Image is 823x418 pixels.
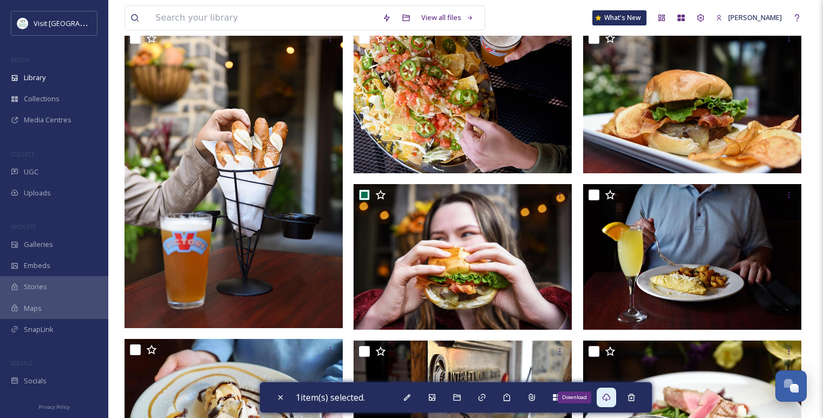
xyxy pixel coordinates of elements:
[24,303,42,313] span: Maps
[150,6,377,30] input: Search your library
[125,28,343,328] img: BBCN-34.jpg
[354,184,572,330] img: BBCN-13.jpg
[38,403,70,410] span: Privacy Policy
[583,184,801,330] img: BBC-Brunch1.jpg
[24,94,60,104] span: Collections
[583,28,801,173] img: BBCN-10.jpg
[24,73,45,83] span: Library
[592,10,646,25] a: What's New
[34,18,117,28] span: Visit [GEOGRAPHIC_DATA]
[24,282,47,292] span: Stories
[11,150,34,158] span: COLLECT
[11,223,36,231] span: WIDGETS
[775,370,807,402] button: Open Chat
[24,260,50,271] span: Embeds
[24,115,71,125] span: Media Centres
[24,167,38,177] span: UGC
[24,188,51,198] span: Uploads
[710,7,787,28] a: [PERSON_NAME]
[24,239,53,250] span: Galleries
[24,376,47,386] span: Socials
[17,18,28,29] img: download%20%281%29.jpeg
[24,324,54,335] span: SnapLink
[416,7,479,28] a: View all files
[296,391,365,403] span: 1 item(s) selected.
[11,56,30,64] span: MEDIA
[558,391,591,403] div: Download
[728,12,782,22] span: [PERSON_NAME]
[38,400,70,413] a: Privacy Policy
[11,359,32,367] span: SOCIALS
[354,28,572,173] img: BBCN-06.jpg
